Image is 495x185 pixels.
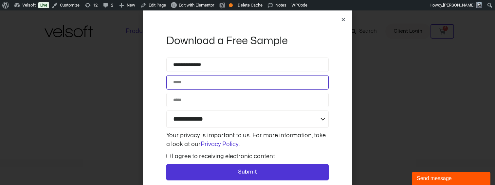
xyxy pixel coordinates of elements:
iframe: chat widget [412,171,492,185]
span: [PERSON_NAME] [443,3,474,8]
label: I agree to receiving electronic content [172,154,275,159]
div: OK [229,3,233,7]
button: Submit [166,164,329,180]
span: Edit with Elementor [179,3,214,8]
span: Submit [238,168,257,177]
a: Close [341,17,346,22]
div: Your privacy is important to us. For more information, take a look at our . [165,131,330,149]
a: Live [38,2,49,8]
h2: Download a Free Sample [166,34,329,48]
a: Privacy Policy [201,142,239,147]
